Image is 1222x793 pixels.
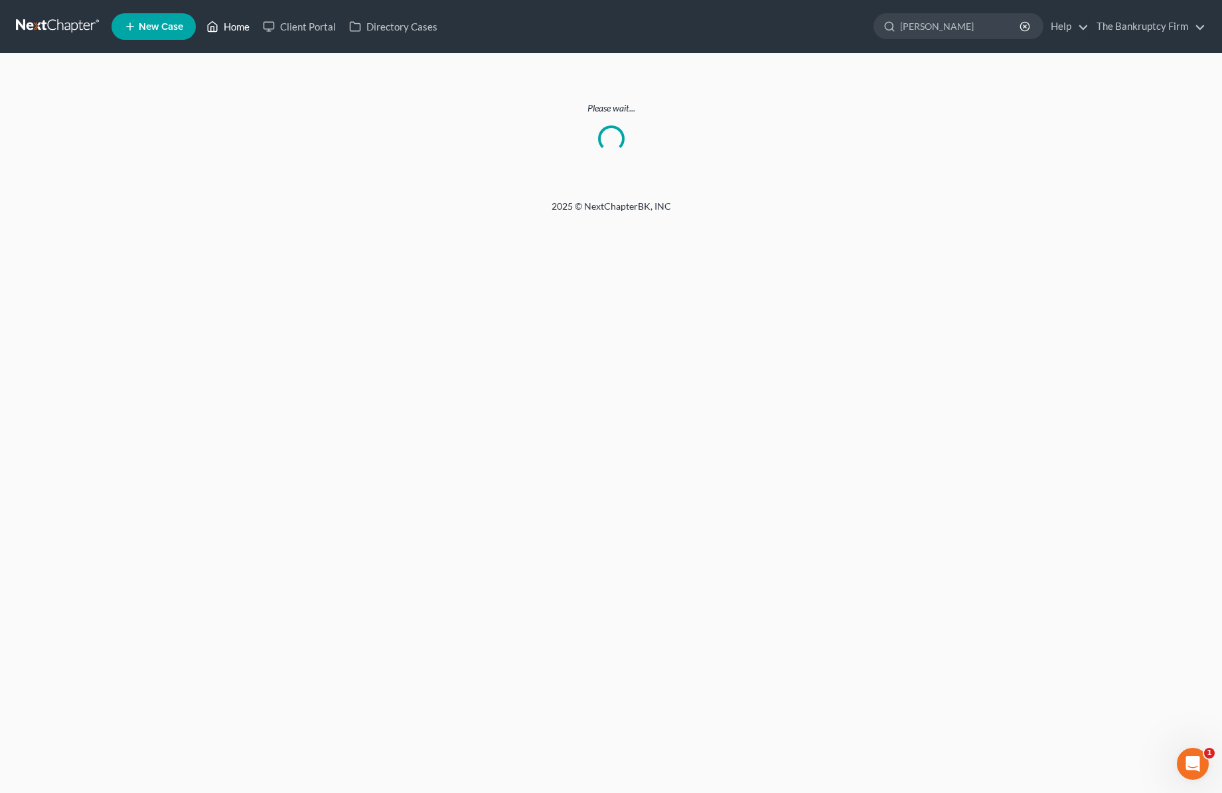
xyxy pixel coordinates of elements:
a: Help [1044,15,1089,38]
a: Home [200,15,256,38]
span: New Case [139,22,183,32]
span: 1 [1204,748,1215,758]
a: Client Portal [256,15,343,38]
p: Please wait... [16,102,1206,115]
a: Directory Cases [343,15,444,38]
input: Search by name... [900,14,1022,38]
div: 2025 © NextChapterBK, INC [233,200,990,224]
a: The Bankruptcy Firm [1090,15,1205,38]
iframe: Intercom live chat [1177,748,1209,780]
